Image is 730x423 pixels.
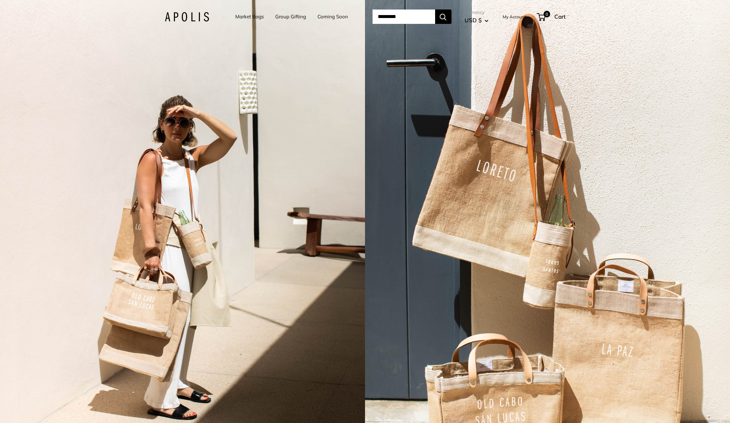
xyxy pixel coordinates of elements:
button: Search [435,9,451,24]
a: 0 Cart [537,11,566,22]
button: USD $ [465,15,489,26]
span: 0 [543,11,550,17]
span: Cart [554,13,566,20]
a: My Account [503,13,526,21]
a: Group Gifting [275,12,306,21]
img: Apolis [165,12,209,22]
input: Search... [373,9,435,24]
span: USD $ [465,17,482,24]
a: Market Bags [235,12,264,21]
span: Currency [465,8,489,17]
a: Coming Soon [317,12,348,21]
